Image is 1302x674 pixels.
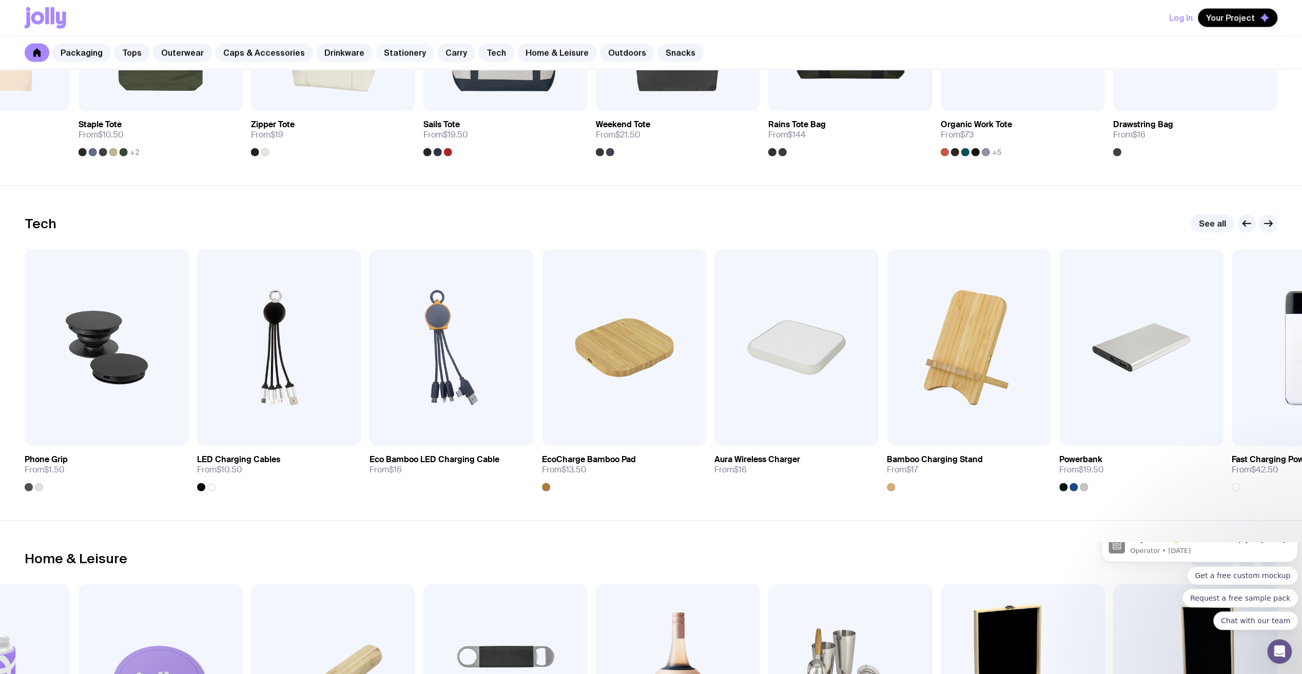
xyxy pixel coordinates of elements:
[25,465,65,475] span: From
[370,446,534,483] a: Eco Bamboo LED Charging CableFrom$16
[960,129,974,140] span: $73
[734,464,747,475] span: $16
[561,464,587,475] span: $13.50
[517,44,597,62] a: Home & Leisure
[542,465,587,475] span: From
[270,129,283,140] span: $19
[714,465,747,475] span: From
[86,47,201,65] button: Quick reply: Request a free sample pack
[714,446,879,483] a: Aura Wireless ChargerFrom$16
[25,551,127,566] h2: Home & Leisure
[1113,120,1173,130] h3: Drawstring Bag
[423,120,460,130] h3: Sails Tote
[906,464,918,475] span: $17
[389,464,402,475] span: $16
[788,129,806,140] span: $144
[25,454,68,465] h3: Phone Grip
[941,130,974,140] span: From
[1198,9,1277,27] button: Your Project
[542,446,706,491] a: EcoCharge Bamboo PadFrom$13.50
[52,44,111,62] a: Packaging
[1267,639,1292,664] iframe: Intercom live chat
[887,446,1051,491] a: Bamboo Charging StandFrom$17
[370,465,402,475] span: From
[316,44,373,62] a: Drinkware
[1169,9,1193,27] button: Log In
[251,130,283,140] span: From
[596,111,760,156] a: Weekend ToteFrom$21.50
[130,148,140,156] span: +2
[98,129,124,140] span: $10.50
[79,130,124,140] span: From
[768,120,826,130] h3: Rains Tote Bag
[596,130,640,140] span: From
[423,111,588,156] a: Sails ToteFrom$19.50
[437,44,475,62] a: Carry
[657,44,704,62] a: Snacks
[887,454,983,465] h3: Bamboo Charging Stand
[1059,446,1223,491] a: PowerbankFrom$19.50
[887,465,918,475] span: From
[197,465,242,475] span: From
[1059,454,1102,465] h3: Powerbank
[992,148,1001,156] span: +5
[370,454,499,465] h3: Eco Bamboo LED Charging Cable
[1232,465,1278,475] span: From
[600,44,654,62] a: Outdoors
[542,454,636,465] h3: EcoCharge Bamboo Pad
[197,454,280,465] h3: LED Charging Cables
[1059,465,1104,475] span: From
[1097,542,1302,636] iframe: Intercom notifications message
[1206,13,1255,23] span: Your Project
[1133,129,1145,140] span: $16
[79,120,122,130] h3: Staple Tote
[251,111,415,156] a: Zipper ToteFrom$19
[423,130,468,140] span: From
[714,454,800,465] h3: Aura Wireless Charger
[941,120,1012,130] h3: Organic Work Tote
[615,129,640,140] span: $21.50
[941,111,1105,156] a: Organic Work ToteFrom$73+5
[25,446,189,491] a: Phone GripFrom$1.50
[376,44,434,62] a: Stationery
[1113,130,1145,140] span: From
[25,216,56,231] h2: Tech
[114,44,150,62] a: Tops
[90,24,201,43] button: Quick reply: Get a free custom mockup
[44,464,65,475] span: $1.50
[478,44,514,62] a: Tech
[4,24,201,88] div: Quick reply options
[116,69,201,88] button: Quick reply: Chat with our team
[443,129,468,140] span: $19.50
[768,130,806,140] span: From
[79,111,243,156] a: Staple ToteFrom$10.50+2
[215,44,313,62] a: Caps & Accessories
[33,4,193,13] p: Message from Operator, sent 2w ago
[1079,464,1104,475] span: $19.50
[596,120,650,130] h3: Weekend Tote
[153,44,212,62] a: Outerwear
[251,120,295,130] h3: Zipper Tote
[217,464,242,475] span: $10.50
[1113,111,1277,156] a: Drawstring BagFrom$16
[197,446,361,491] a: LED Charging CablesFrom$10.50
[1251,464,1278,475] span: $42.50
[1191,214,1234,233] a: See all
[768,111,932,156] a: Rains Tote BagFrom$144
